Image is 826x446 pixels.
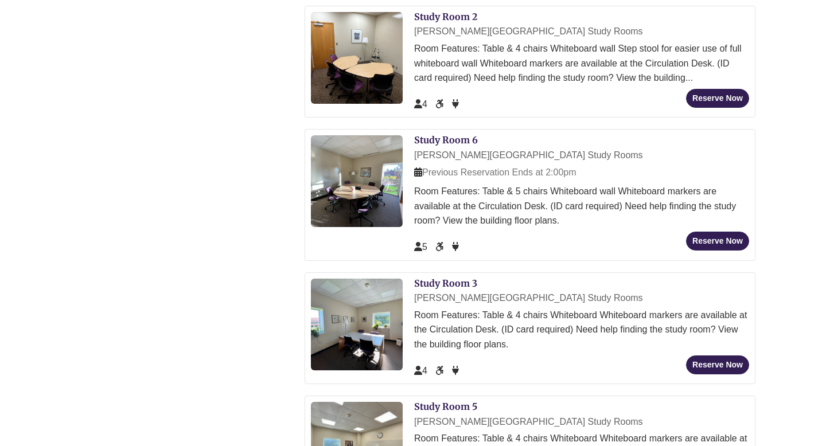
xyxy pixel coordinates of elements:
button: Reserve Now [686,355,749,374]
span: Power Available [452,366,459,375]
span: The capacity of this space [414,242,427,252]
span: Power Available [452,99,459,109]
img: Study Room 2 [311,12,403,104]
div: [PERSON_NAME][GEOGRAPHIC_DATA] Study Rooms [414,414,749,429]
a: Study Room 3 [414,277,477,289]
span: Accessible Seat/Space [435,99,446,109]
button: Reserve Now [686,89,749,108]
div: [PERSON_NAME][GEOGRAPHIC_DATA] Study Rooms [414,291,749,306]
a: Study Room 5 [414,401,477,412]
span: Accessible Seat/Space [435,242,446,252]
span: Power Available [452,242,459,252]
span: Accessible Seat/Space [435,366,446,375]
img: Study Room 6 [311,135,403,227]
a: Study Room 6 [414,134,478,146]
div: [PERSON_NAME][GEOGRAPHIC_DATA] Study Rooms [414,148,749,163]
img: Study Room 3 [311,279,403,370]
div: [PERSON_NAME][GEOGRAPHIC_DATA] Study Rooms [414,24,749,39]
a: Study Room 2 [414,11,477,22]
div: Room Features: Table & 4 chairs Whiteboard Whiteboard markers are available at the Circulation De... [414,308,749,352]
span: The capacity of this space [414,366,427,375]
div: Room Features: Table & 5 chairs Whiteboard wall Whiteboard markers are available at the Circulati... [414,184,749,228]
span: Previous Reservation Ends at 2:00pm [414,167,576,177]
button: Reserve Now [686,232,749,251]
span: The capacity of this space [414,99,427,109]
div: Room Features: Table & 4 chairs Whiteboard wall Step stool for easier use of full whiteboard wall... [414,41,749,85]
